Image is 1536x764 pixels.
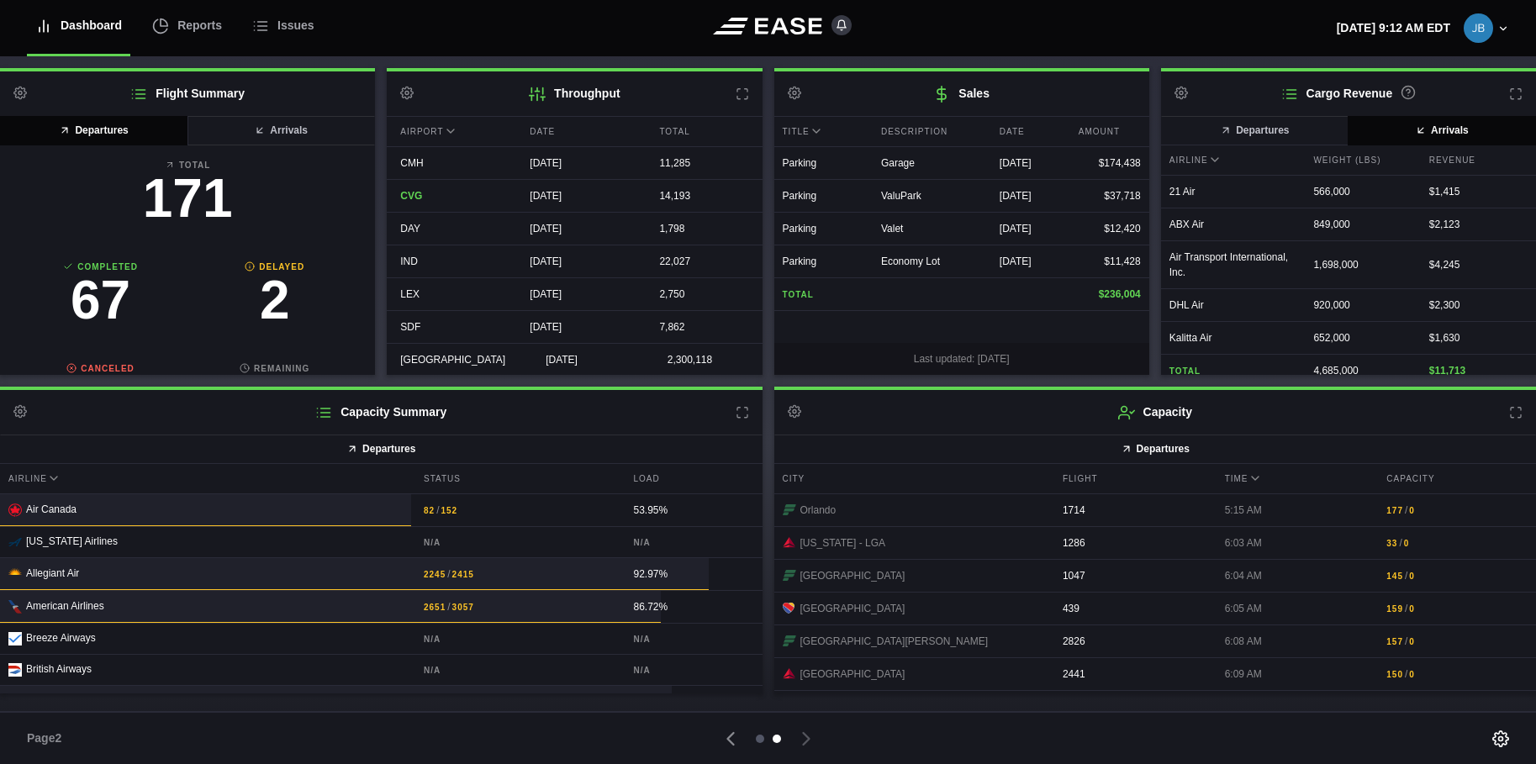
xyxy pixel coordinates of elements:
span: / [447,599,450,614]
span: [US_STATE] - LGA [800,535,886,551]
div: $11,428 [1079,254,1141,269]
span: British Airways [26,663,92,675]
h3: 2 [187,273,362,327]
h3: 67 [13,273,187,327]
div: $ 1,415 [1429,184,1528,199]
div: Capacity [1378,464,1536,493]
div: [DATE] [1000,188,1062,203]
div: Weight (lbs) [1305,145,1420,175]
div: [DATE] [1000,221,1062,236]
b: N/A [634,536,754,549]
div: [DATE] [516,311,632,343]
span: / [1405,601,1407,616]
span: [GEOGRAPHIC_DATA][PERSON_NAME] [800,634,989,649]
div: Description [873,117,991,146]
b: N/A [634,633,754,645]
span: / [447,566,450,582]
span: Page 2 [27,730,69,747]
div: 2441 [1054,658,1212,690]
div: Total [646,117,762,146]
div: 566,000 [1305,176,1420,208]
div: 22,027 [646,245,762,277]
div: 2,750 [646,278,762,310]
div: DAY [387,213,503,245]
div: Revenue [1421,145,1536,175]
span: [GEOGRAPHIC_DATA] [800,601,905,616]
div: [DATE] [516,245,632,277]
b: N/A [634,664,754,677]
div: Last updated: [DATE] [774,343,1149,375]
div: 21 Air [1161,176,1306,208]
div: 14,193 [646,180,762,212]
span: 6:03 AM [1225,537,1262,549]
div: 1,798 [646,213,762,245]
b: 177 [1386,504,1403,517]
div: $236,004 [1079,287,1141,302]
span: [US_STATE] Airlines [26,535,118,547]
div: DHL Air [1161,289,1306,321]
button: Arrivals [1348,116,1536,145]
b: Total [1169,365,1297,377]
b: 152 [441,504,457,517]
div: Parking [783,221,864,236]
div: 1714 [1054,494,1212,526]
div: 1047 [1054,560,1212,592]
div: SDF [387,311,503,343]
div: [DATE] [532,344,641,376]
div: 439 [1054,593,1212,624]
div: 2,300,118 [654,344,763,376]
div: 11,285 [646,147,762,179]
div: Title [774,117,873,146]
span: / [1405,667,1407,682]
b: Total [13,159,362,171]
b: 0 [1409,668,1415,681]
b: 145 [1386,570,1403,582]
div: 2752 [1054,691,1212,723]
div: ABX Air [1161,208,1306,240]
div: Status [415,464,621,493]
b: Total [783,288,864,301]
span: 6:08 AM [1225,635,1262,647]
span: / [1405,568,1407,583]
div: $37,718 [1079,188,1141,203]
div: Economy Lot [881,254,983,269]
b: 0 [1409,603,1415,615]
div: Parking [783,155,864,171]
b: 0 [1409,504,1415,517]
span: / [436,503,439,518]
span: Breeze Airways [26,632,96,644]
div: [GEOGRAPHIC_DATA] [387,344,519,376]
div: City [774,464,1050,493]
div: $174,438 [1079,155,1141,171]
a: Total171 [13,159,362,234]
div: 1286 [1054,527,1212,559]
b: 82 [424,504,435,517]
b: 150 [1386,668,1403,681]
div: 7,862 [646,311,762,343]
button: Departures [1161,116,1349,145]
h2: Sales [774,71,1149,116]
span: / [1405,634,1407,649]
div: LEX [387,278,503,310]
b: N/A [424,536,613,549]
div: Date [516,117,632,146]
span: Air Canada [26,503,77,515]
b: N/A [424,633,613,645]
span: [GEOGRAPHIC_DATA] [800,667,905,682]
div: [DATE] [516,213,632,245]
div: [DATE] [1000,155,1062,171]
div: 652,000 [1305,322,1420,354]
div: IND [387,245,503,277]
b: 0 [1409,635,1415,648]
div: Time [1217,464,1375,493]
div: $ 2,123 [1429,217,1528,232]
div: Garage [881,155,983,171]
span: Allegiant Air [26,567,79,579]
b: Remaining [187,362,362,375]
span: 6:09 AM [1225,668,1262,680]
div: [DATE] [516,180,632,212]
b: 0 [1404,537,1410,550]
div: $ 11,713 [1429,363,1528,378]
div: 849,000 [1305,208,1420,240]
div: 92.97% [634,566,754,582]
